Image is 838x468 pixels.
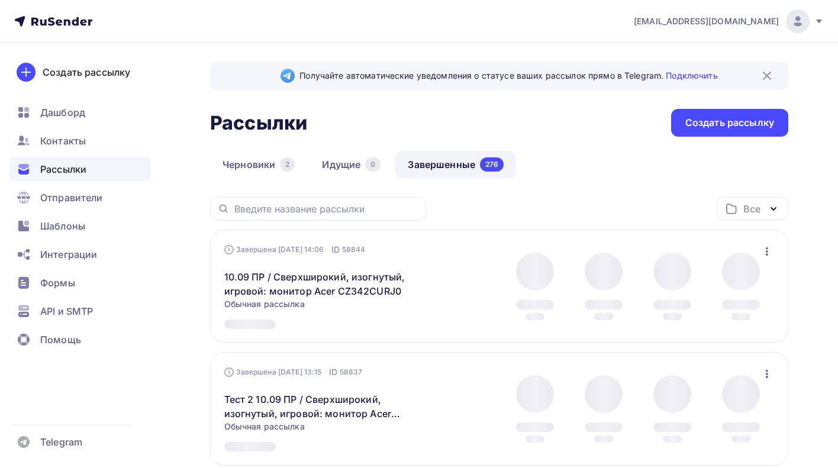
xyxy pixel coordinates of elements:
[9,129,150,153] a: Контакты
[40,134,86,148] span: Контакты
[395,151,516,178] a: Завершенные276
[40,435,82,449] span: Telegram
[40,333,81,347] span: Помощь
[480,157,504,172] div: 276
[310,151,393,178] a: Идущие0
[717,197,788,220] button: Все
[9,157,150,181] a: Рассылки
[281,69,295,83] img: Telegram
[280,157,295,172] div: 2
[224,366,363,378] div: Завершена [DATE] 13:15
[40,276,75,290] span: Формы
[40,247,97,262] span: Интеграции
[365,157,381,172] div: 0
[43,65,130,79] div: Создать рассылку
[329,366,337,378] span: ID
[40,191,103,205] span: Отправители
[224,270,427,298] a: 10.09 ПР / Сверхширокий, изогнутый, игровой: монитор Acer CZ342CURJ0
[340,366,363,378] span: 58837
[299,70,717,82] span: Получайте автоматические уведомления о статусе ваших рассылок прямо в Telegram.
[685,116,774,130] div: Создать рассылку
[634,15,779,27] span: [EMAIL_ADDRESS][DOMAIN_NAME]
[9,186,150,209] a: Отправители
[342,244,366,256] span: 58844
[40,105,85,120] span: Дашборд
[40,162,86,176] span: Рассылки
[9,214,150,238] a: Шаблоны
[224,298,305,310] span: Обычная рассылка
[40,219,85,233] span: Шаблоны
[224,392,427,421] a: Тест 2 10.09 ПР / Сверхширокий, изогнутый, игровой: монитор Acer CZ342CURJ0
[40,304,93,318] span: API и SMTP
[234,202,419,215] input: Введите название рассылки
[224,421,305,433] span: Обычная рассылка
[331,244,340,256] span: ID
[666,70,717,80] a: Подключить
[224,244,366,256] div: Завершена [DATE] 14:06
[210,111,307,135] h2: Рассылки
[9,101,150,124] a: Дашборд
[634,9,824,33] a: [EMAIL_ADDRESS][DOMAIN_NAME]
[9,271,150,295] a: Формы
[743,202,760,216] div: Все
[210,151,307,178] a: Черновики2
